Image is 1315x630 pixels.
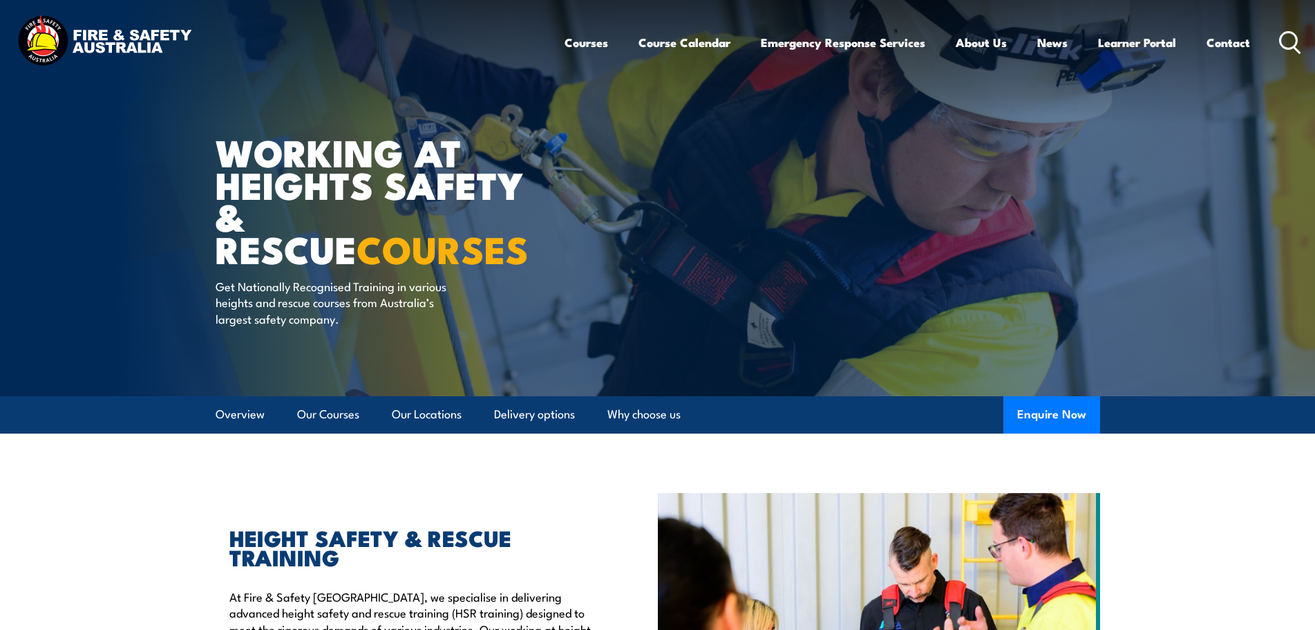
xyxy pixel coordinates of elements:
a: Delivery options [494,396,575,433]
a: Emergency Response Services [761,24,925,61]
a: Course Calendar [638,24,730,61]
h2: HEIGHT SAFETY & RESCUE TRAINING [229,528,594,566]
a: About Us [956,24,1007,61]
a: Learner Portal [1098,24,1176,61]
button: Enquire Now [1003,396,1100,434]
a: Our Locations [392,396,462,433]
a: Courses [565,24,608,61]
h1: WORKING AT HEIGHTS SAFETY & RESCUE [216,136,557,265]
p: Get Nationally Recognised Training in various heights and rescue courses from Australia’s largest... [216,278,468,326]
a: Contact [1207,24,1250,61]
a: Why choose us [607,396,681,433]
a: News [1037,24,1068,61]
a: Our Courses [297,396,359,433]
strong: COURSES [357,219,529,277]
a: Overview [216,396,265,433]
